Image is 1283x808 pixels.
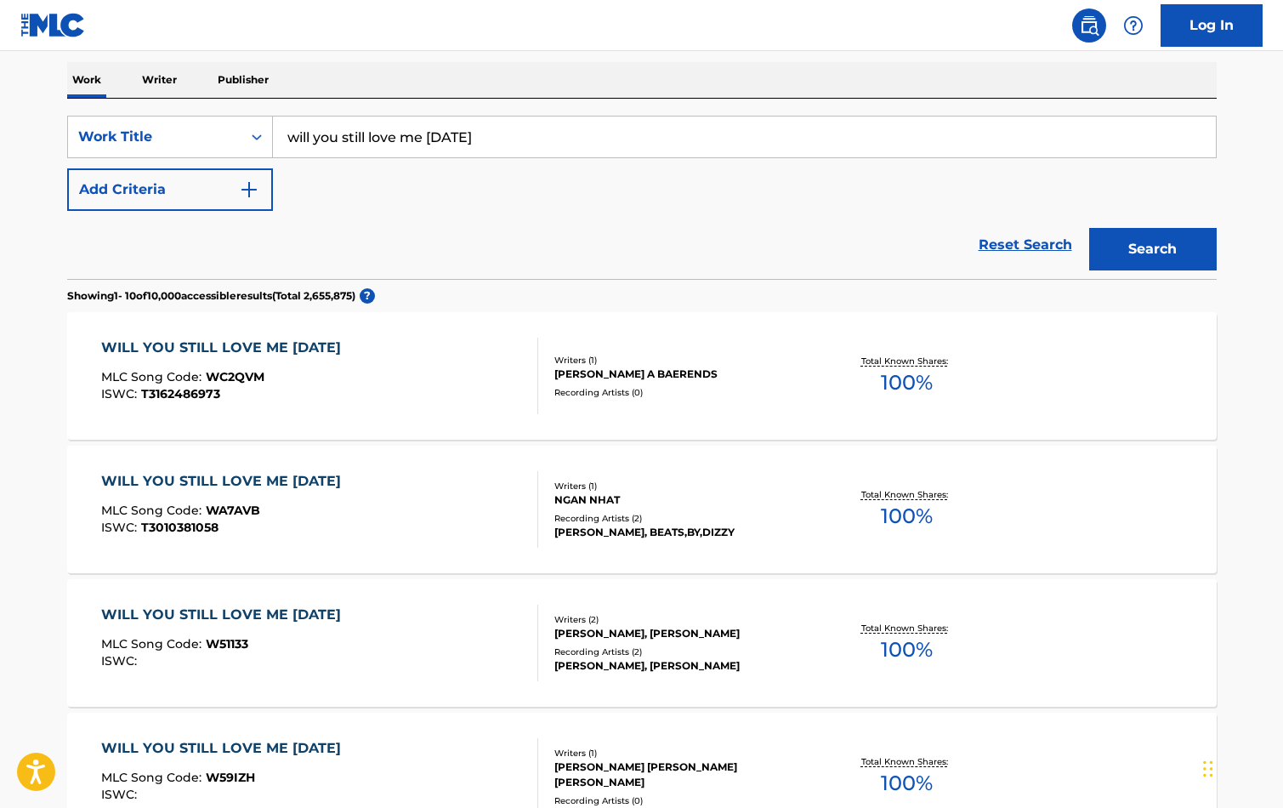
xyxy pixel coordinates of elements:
[1161,4,1263,47] a: Log In
[141,520,219,535] span: T3010381058
[67,312,1217,440] a: WILL YOU STILL LOVE ME [DATE]MLC Song Code:WC2QVMISWC:T3162486973Writers (1)[PERSON_NAME] A BAERE...
[1203,743,1213,794] div: Drag
[554,525,811,540] div: [PERSON_NAME], BEATS,BY,DIZZY
[67,446,1217,573] a: WILL YOU STILL LOVE ME [DATE]MLC Song Code:WA7AVBISWC:T3010381058Writers (1)NGAN NHATRecording Ar...
[101,605,349,625] div: WILL YOU STILL LOVE ME [DATE]
[101,738,349,759] div: WILL YOU STILL LOVE ME [DATE]
[360,288,375,304] span: ?
[101,503,206,518] span: MLC Song Code :
[861,622,952,634] p: Total Known Shares:
[101,338,349,358] div: WILL YOU STILL LOVE ME [DATE]
[67,116,1217,279] form: Search Form
[20,13,86,37] img: MLC Logo
[67,168,273,211] button: Add Criteria
[67,579,1217,707] a: WILL YOU STILL LOVE ME [DATE]MLC Song Code:W51133ISWC:Writers (2)[PERSON_NAME], [PERSON_NAME]Reco...
[206,503,260,518] span: WA7AVB
[101,653,141,669] span: ISWC :
[554,354,811,367] div: Writers ( 1 )
[67,62,106,98] p: Work
[206,636,248,652] span: W51133
[1198,726,1283,808] iframe: Chat Widget
[881,768,933,799] span: 100 %
[881,501,933,532] span: 100 %
[554,613,811,626] div: Writers ( 2 )
[861,355,952,367] p: Total Known Shares:
[78,127,231,147] div: Work Title
[554,367,811,382] div: [PERSON_NAME] A BAERENDS
[881,634,933,665] span: 100 %
[861,488,952,501] p: Total Known Shares:
[554,512,811,525] div: Recording Artists ( 2 )
[213,62,274,98] p: Publisher
[1089,228,1217,270] button: Search
[554,760,811,790] div: [PERSON_NAME] [PERSON_NAME] [PERSON_NAME]
[554,626,811,641] div: [PERSON_NAME], [PERSON_NAME]
[206,770,255,785] span: W59IZH
[554,480,811,492] div: Writers ( 1 )
[970,226,1081,264] a: Reset Search
[141,386,220,401] span: T3162486973
[554,492,811,508] div: NGAN NHAT
[101,386,141,401] span: ISWC :
[1079,15,1099,36] img: search
[101,787,141,802] span: ISWC :
[861,755,952,768] p: Total Known Shares:
[554,386,811,399] div: Recording Artists ( 0 )
[554,747,811,760] div: Writers ( 1 )
[554,794,811,807] div: Recording Artists ( 0 )
[1123,15,1144,36] img: help
[1072,9,1106,43] a: Public Search
[239,179,259,200] img: 9d2ae6d4665cec9f34b9.svg
[101,770,206,785] span: MLC Song Code :
[137,62,182,98] p: Writer
[101,369,206,384] span: MLC Song Code :
[101,520,141,535] span: ISWC :
[101,636,206,652] span: MLC Song Code :
[101,471,349,492] div: WILL YOU STILL LOVE ME [DATE]
[67,288,355,304] p: Showing 1 - 10 of 10,000 accessible results (Total 2,655,875 )
[1116,9,1150,43] div: Help
[881,367,933,398] span: 100 %
[206,369,264,384] span: WC2QVM
[554,646,811,658] div: Recording Artists ( 2 )
[554,658,811,674] div: [PERSON_NAME], [PERSON_NAME]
